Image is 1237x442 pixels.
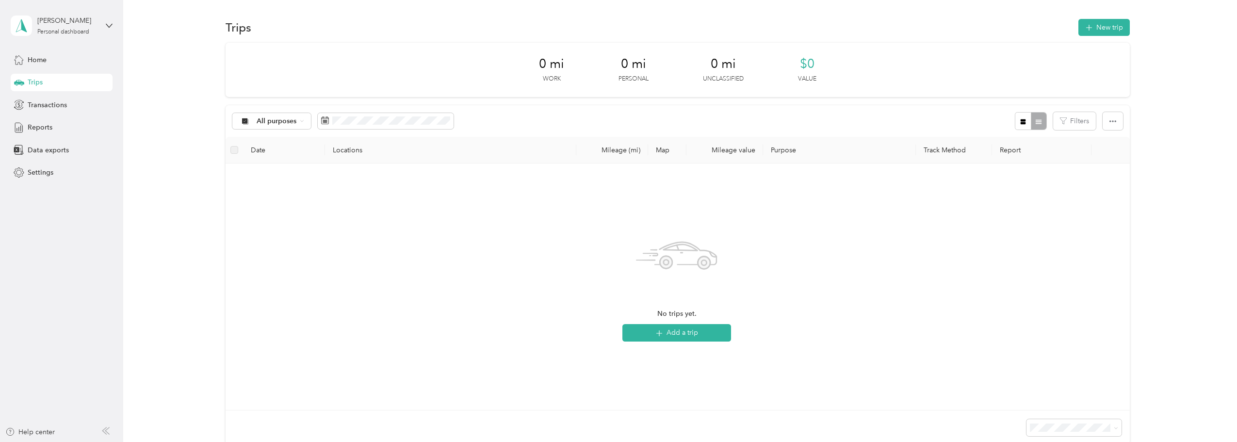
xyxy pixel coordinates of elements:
[618,75,649,83] p: Personal
[763,137,916,164] th: Purpose
[622,324,731,342] button: Add a trip
[703,75,744,83] p: Unclassified
[5,427,55,437] button: Help center
[257,118,297,125] span: All purposes
[28,55,47,65] span: Home
[800,56,814,72] span: $0
[648,137,686,164] th: Map
[37,16,98,26] div: [PERSON_NAME]
[37,29,89,35] div: Personal dashboard
[226,22,251,33] h1: Trips
[539,56,564,72] span: 0 mi
[28,77,43,87] span: Trips
[28,100,67,110] span: Transactions
[621,56,646,72] span: 0 mi
[243,137,325,164] th: Date
[28,122,52,132] span: Reports
[576,137,649,164] th: Mileage (mi)
[711,56,736,72] span: 0 mi
[28,145,69,155] span: Data exports
[916,137,993,164] th: Track Method
[1053,112,1096,130] button: Filters
[686,137,763,164] th: Mileage value
[1183,388,1237,442] iframe: Everlance-gr Chat Button Frame
[1078,19,1130,36] button: New trip
[798,75,816,83] p: Value
[28,167,53,178] span: Settings
[325,137,576,164] th: Locations
[657,309,697,319] span: No trips yet.
[543,75,561,83] p: Work
[992,137,1091,164] th: Report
